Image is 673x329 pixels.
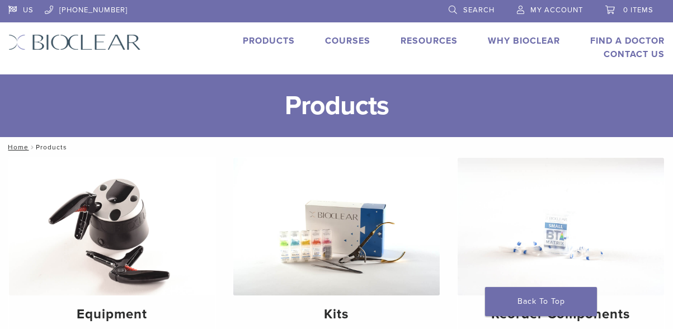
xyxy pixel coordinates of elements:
[325,35,370,46] a: Courses
[485,287,597,316] a: Back To Top
[18,304,206,325] h4: Equipment
[401,35,458,46] a: Resources
[458,158,664,295] img: Reorder Components
[530,6,583,15] span: My Account
[463,6,495,15] span: Search
[233,158,440,295] img: Kits
[242,304,431,325] h4: Kits
[8,34,141,50] img: Bioclear
[243,35,295,46] a: Products
[488,35,560,46] a: Why Bioclear
[4,143,29,151] a: Home
[467,304,655,325] h4: Reorder Components
[29,144,36,150] span: /
[590,35,665,46] a: Find A Doctor
[623,6,653,15] span: 0 items
[9,158,215,295] img: Equipment
[604,49,665,60] a: Contact Us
